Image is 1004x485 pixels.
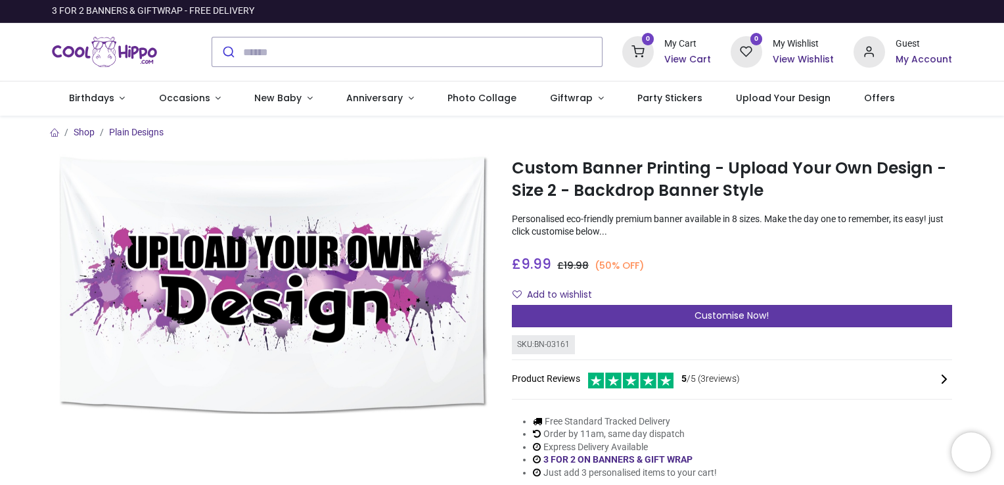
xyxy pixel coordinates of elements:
span: Giftwrap [550,91,593,104]
div: My Wishlist [773,37,834,51]
a: Giftwrap [533,81,620,116]
small: (50% OFF) [595,259,645,273]
img: Custom Banner Printing - Upload Your Own Design - Size 2 - Backdrop Banner Style [52,154,492,413]
span: Photo Collage [447,91,516,104]
span: Party Stickers [637,91,702,104]
span: Offers [864,91,895,104]
div: Product Reviews [512,371,952,388]
span: 19.98 [564,259,589,272]
span: New Baby [254,91,302,104]
span: Occasions [159,91,210,104]
a: Shop [74,127,95,137]
a: New Baby [238,81,330,116]
a: Plain Designs [109,127,164,137]
div: My Cart [664,37,711,51]
button: Add to wishlistAdd to wishlist [512,284,603,306]
a: 3 FOR 2 ON BANNERS & GIFT WRAP [543,454,693,465]
span: 9.99 [521,254,551,273]
p: Personalised eco-friendly premium banner available in 8 sizes. Make the day one to remember, its ... [512,213,952,239]
span: £ [512,254,551,273]
iframe: Customer reviews powered by Trustpilot [676,5,952,18]
span: /5 ( 3 reviews) [681,373,740,386]
a: My Account [896,53,952,66]
a: View Wishlist [773,53,834,66]
img: Cool Hippo [52,34,157,70]
span: 5 [681,373,687,384]
sup: 0 [750,33,763,45]
button: Submit [212,37,243,66]
span: Birthdays [69,91,114,104]
a: Logo of Cool Hippo [52,34,157,70]
a: Anniversary [329,81,430,116]
a: 0 [622,46,654,57]
div: SKU: BN-03161 [512,335,575,354]
span: £ [557,259,589,272]
span: Customise Now! [695,309,769,322]
iframe: Brevo live chat [951,432,991,472]
a: Occasions [142,81,238,116]
li: Free Standard Tracked Delivery [533,415,717,428]
span: Upload Your Design [736,91,831,104]
li: Order by 11am, same day dispatch [533,428,717,441]
div: Guest [896,37,952,51]
a: Birthdays [52,81,142,116]
a: 0 [731,46,762,57]
span: Anniversary [346,91,403,104]
li: Just add 3 personalised items to your cart! [533,467,717,480]
h1: Custom Banner Printing - Upload Your Own Design - Size 2 - Backdrop Banner Style [512,157,952,202]
li: Express Delivery Available [533,441,717,454]
sup: 0 [642,33,654,45]
i: Add to wishlist [513,290,522,299]
a: View Cart [664,53,711,66]
div: 3 FOR 2 BANNERS & GIFTWRAP - FREE DELIVERY [52,5,254,18]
